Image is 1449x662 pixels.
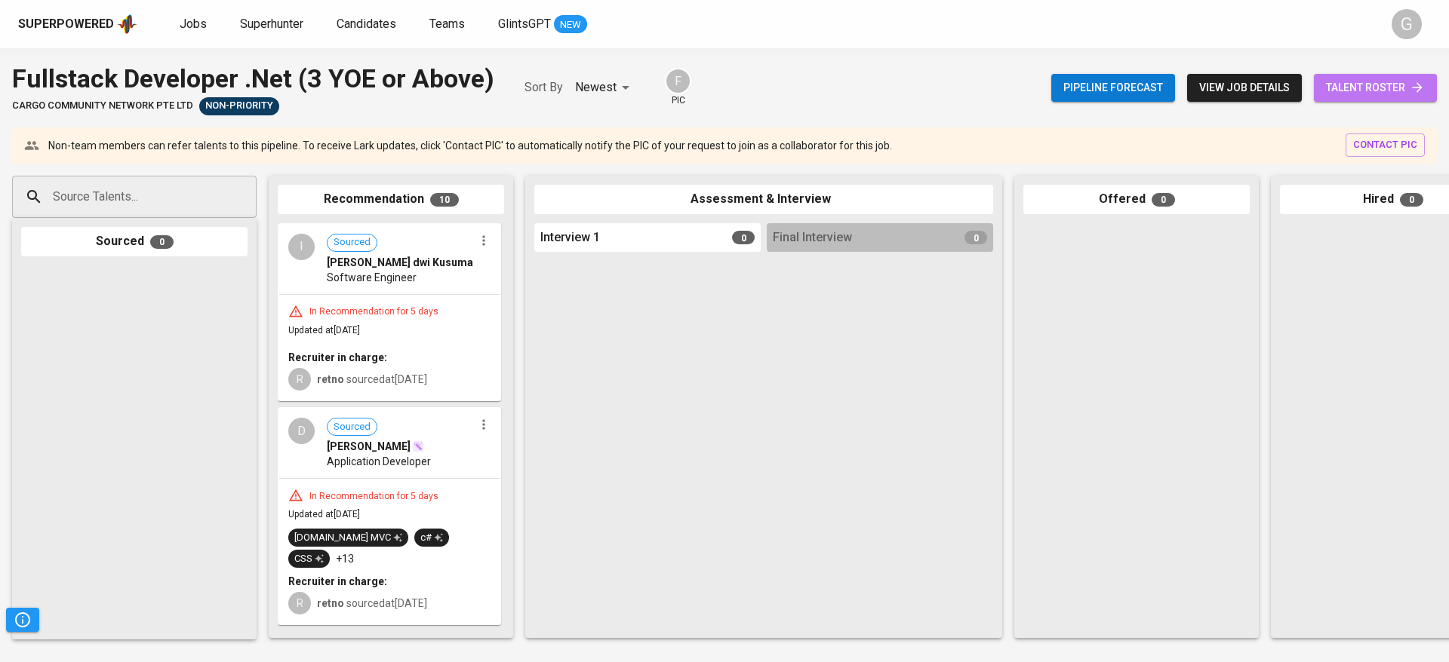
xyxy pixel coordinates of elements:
[336,551,354,566] p: +13
[540,229,600,247] span: Interview 1
[430,193,459,207] span: 10
[1392,9,1422,39] div: G
[288,509,360,519] span: Updated at [DATE]
[337,15,399,34] a: Candidates
[294,531,402,545] div: [DOMAIN_NAME] MVC
[288,575,387,587] b: Recruiter in charge:
[18,13,137,35] a: Superpoweredapp logo
[665,68,691,107] div: pic
[317,373,427,385] span: sourced at [DATE]
[1063,78,1163,97] span: Pipeline forecast
[1400,193,1423,207] span: 0
[327,454,431,469] span: Application Developer
[18,16,114,33] div: Superpowered
[278,407,501,625] div: DSourced[PERSON_NAME]Application DeveloperIn Recommendation for 5 daysUpdated at[DATE][DOMAIN_NAM...
[288,325,360,336] span: Updated at [DATE]
[1326,78,1425,97] span: talent roster
[327,270,417,285] span: Software Engineer
[429,17,465,31] span: Teams
[575,78,617,97] p: Newest
[288,351,387,363] b: Recruiter in charge:
[327,439,411,454] span: [PERSON_NAME]
[328,235,377,250] span: Sourced
[288,418,315,444] div: D
[48,138,892,153] p: Non-team members can refer talents to this pipeline. To receive Lark updates, click 'Contact PIC'...
[412,440,424,452] img: magic_wand.svg
[317,597,427,609] span: sourced at [DATE]
[575,74,635,102] div: Newest
[1187,74,1302,102] button: view job details
[150,235,174,249] span: 0
[12,99,193,113] span: cargo community network pte ltd
[525,78,563,97] p: Sort By
[240,15,306,34] a: Superhunter
[1152,193,1175,207] span: 0
[773,229,852,247] span: Final Interview
[288,368,311,391] div: R
[1314,74,1437,102] a: talent roster
[1023,185,1250,214] div: Offered
[498,17,551,31] span: GlintsGPT
[6,608,39,632] button: Pipeline Triggers
[534,185,993,214] div: Assessment & Interview
[317,373,344,385] b: retno
[327,255,473,270] span: [PERSON_NAME] dwi Kusuma
[278,223,501,402] div: ISourced[PERSON_NAME] dwi KusumaSoftware EngineerIn Recommendation for 5 daysUpdated at[DATE]Recr...
[199,99,279,113] span: Non-Priority
[303,305,445,318] div: In Recommendation for 5 days
[21,227,248,256] div: Sourced
[554,17,587,32] span: NEW
[732,231,755,244] span: 0
[964,231,987,244] span: 0
[429,15,468,34] a: Teams
[199,97,279,115] div: Sufficient Talents in Pipeline
[288,592,311,614] div: R
[303,490,445,503] div: In Recommendation for 5 days
[248,195,251,198] button: Open
[1051,74,1175,102] button: Pipeline forecast
[498,15,587,34] a: GlintsGPT NEW
[117,13,137,35] img: app logo
[278,185,504,214] div: Recommendation
[665,68,691,94] div: F
[420,531,443,545] div: c#
[294,552,324,566] div: CSS
[180,17,207,31] span: Jobs
[240,17,303,31] span: Superhunter
[180,15,210,34] a: Jobs
[12,60,494,97] div: Fullstack Developer .Net (3 YOE or Above)
[1199,78,1290,97] span: view job details
[288,234,315,260] div: I
[1346,133,1425,157] button: contact pic
[317,597,344,609] b: retno
[337,17,396,31] span: Candidates
[1353,136,1417,154] span: contact pic
[328,420,377,434] span: Sourced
